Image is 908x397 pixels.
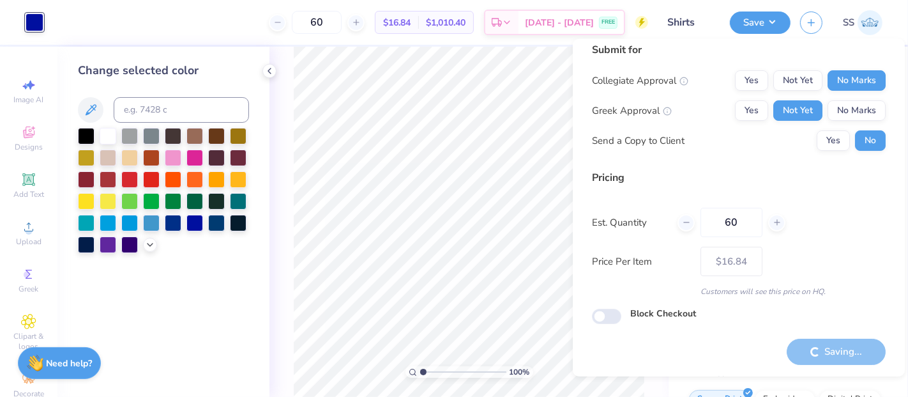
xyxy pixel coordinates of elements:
[630,307,696,320] label: Block Checkout
[658,10,720,35] input: Untitled Design
[773,100,822,121] button: Not Yet
[13,189,44,199] span: Add Text
[15,142,43,152] span: Designs
[700,208,762,237] input: – –
[292,11,342,34] input: – –
[843,10,882,35] a: SS
[735,70,768,91] button: Yes
[592,254,691,269] label: Price Per Item
[14,95,44,105] span: Image AI
[602,18,615,27] span: FREE
[592,42,886,58] div: Submit for
[6,331,51,352] span: Clipart & logos
[16,237,42,247] span: Upload
[592,73,688,87] div: Collegiate Approval
[47,357,93,370] strong: Need help?
[114,97,249,123] input: e.g. 7428 c
[843,15,854,30] span: SS
[592,170,886,185] div: Pricing
[510,366,530,378] span: 100 %
[19,284,39,294] span: Greek
[592,103,672,118] div: Greek Approval
[828,100,886,121] button: No Marks
[592,286,886,297] div: Customers will see this price on HQ.
[828,70,886,91] button: No Marks
[773,70,822,91] button: Not Yet
[426,16,465,29] span: $1,010.40
[855,130,886,151] button: No
[858,10,882,35] img: Shashank S Sharma
[592,133,685,148] div: Send a Copy to Client
[383,16,411,29] span: $16.84
[525,16,594,29] span: [DATE] - [DATE]
[78,62,249,79] div: Change selected color
[592,215,668,230] label: Est. Quantity
[735,100,768,121] button: Yes
[817,130,850,151] button: Yes
[730,12,791,34] button: Save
